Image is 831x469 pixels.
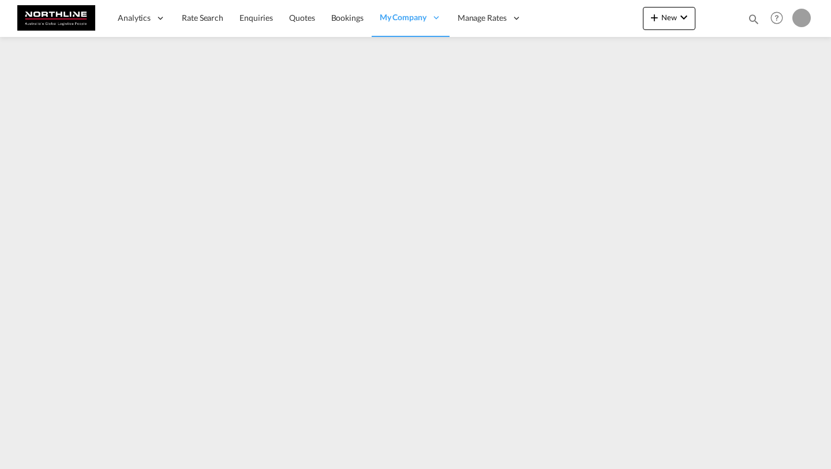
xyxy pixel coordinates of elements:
[289,13,315,23] span: Quotes
[677,10,691,24] md-icon: icon-chevron-down
[767,8,787,28] span: Help
[239,13,273,23] span: Enquiries
[747,13,760,25] md-icon: icon-magnify
[643,7,695,30] button: icon-plus 400-fgNewicon-chevron-down
[17,5,95,31] img: 006128600dd511ef9307f3820c51bb70.png
[182,13,223,23] span: Rate Search
[458,12,507,24] span: Manage Rates
[380,12,426,23] span: My Company
[647,10,661,24] md-icon: icon-plus 400-fg
[767,8,792,29] div: Help
[647,13,691,22] span: New
[331,13,364,23] span: Bookings
[118,12,151,24] span: Analytics
[747,13,760,30] div: icon-magnify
